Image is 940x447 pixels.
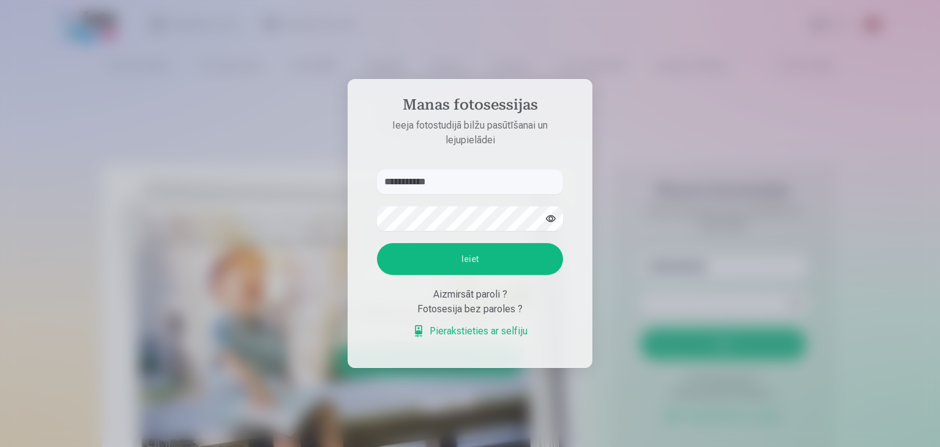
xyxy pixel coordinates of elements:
[412,324,528,339] a: Pierakstieties ar selfiju
[365,118,575,148] p: Ieeja fotostudijā bilžu pasūtīšanai un lejupielādei
[377,287,563,302] div: Aizmirsāt paroli ?
[365,96,575,118] h4: Manas fotosessijas
[377,302,563,317] div: Fotosesija bez paroles ?
[377,243,563,275] button: Ieiet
